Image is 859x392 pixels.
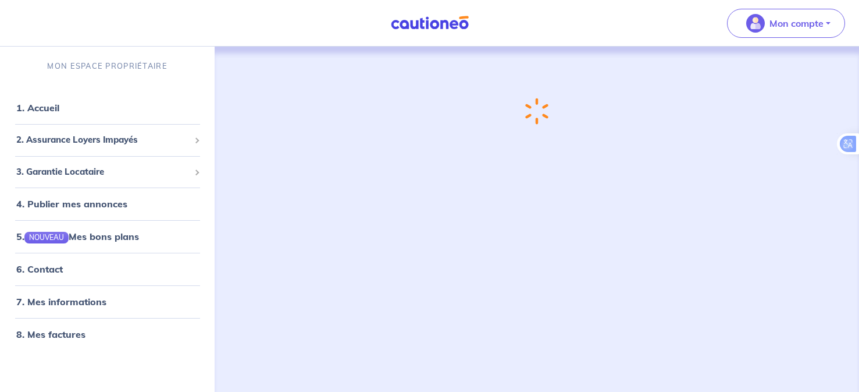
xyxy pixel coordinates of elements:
div: 3. Garantie Locataire [5,161,210,183]
a: 8. Mes factures [16,329,85,340]
span: 3. Garantie Locataire [16,165,190,179]
a: 5.NOUVEAUMes bons plans [16,231,139,242]
img: loading-spinner [525,98,548,125]
img: Cautioneo [386,16,473,30]
div: 5.NOUVEAUMes bons plans [5,225,210,248]
p: MON ESPACE PROPRIÉTAIRE [47,61,167,72]
a: 4. Publier mes annonces [16,198,127,210]
a: 1. Accueil [16,102,59,114]
div: 8. Mes factures [5,323,210,346]
div: 2. Assurance Loyers Impayés [5,129,210,151]
p: Mon compte [769,16,824,30]
button: illu_account_valid_menu.svgMon compte [727,9,845,38]
span: 2. Assurance Loyers Impayés [16,133,190,147]
div: 4. Publier mes annonces [5,192,210,216]
div: 1. Accueil [5,96,210,119]
img: illu_account_valid_menu.svg [746,14,765,33]
div: 7. Mes informations [5,290,210,313]
div: 6. Contact [5,257,210,281]
a: 7. Mes informations [16,296,106,308]
a: 6. Contact [16,263,63,275]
